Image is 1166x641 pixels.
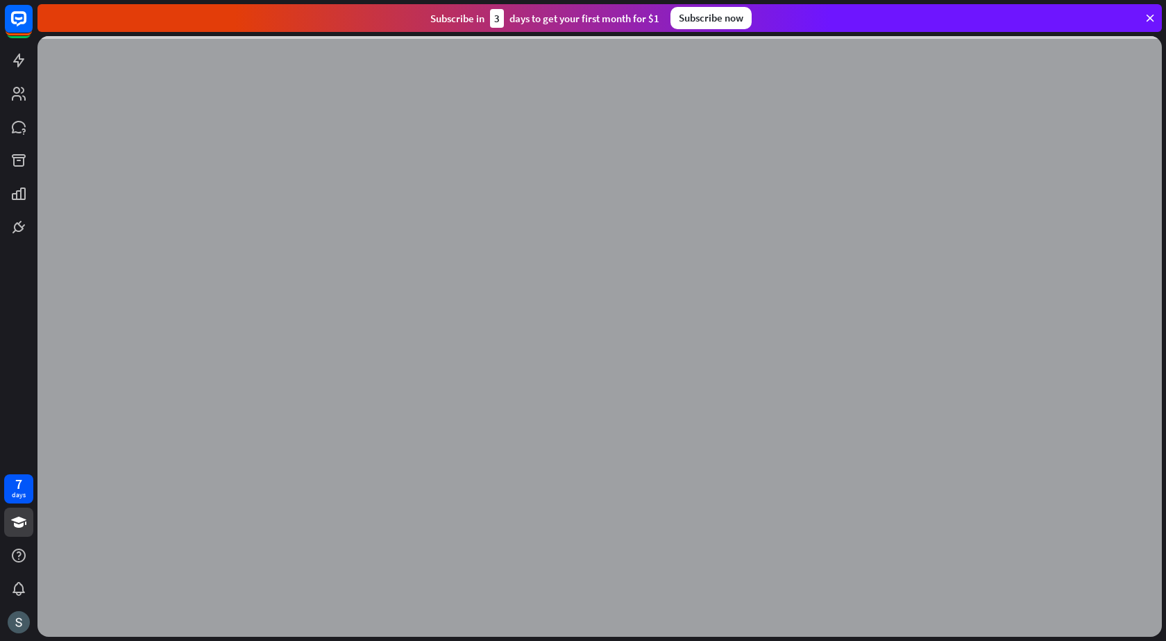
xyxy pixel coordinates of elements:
div: Subscribe now [670,7,752,29]
div: Subscribe in days to get your first month for $1 [430,9,659,28]
div: 7 [15,478,22,490]
a: 7 days [4,474,33,503]
div: days [12,490,26,500]
div: 3 [490,9,504,28]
